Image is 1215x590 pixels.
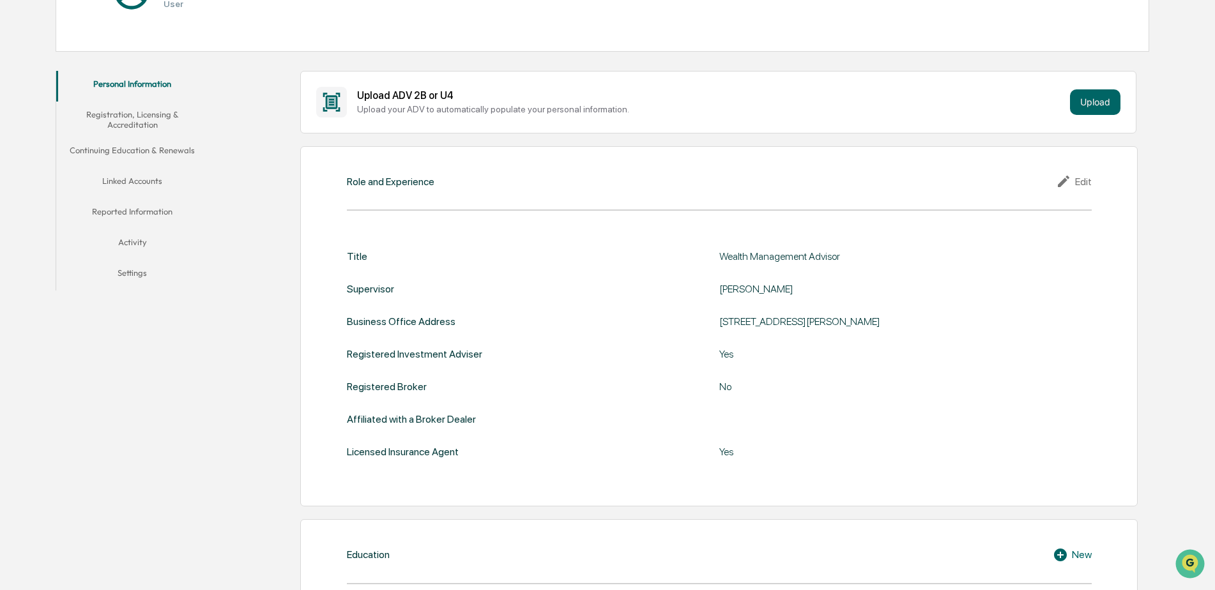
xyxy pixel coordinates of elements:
[56,137,209,168] button: Continuing Education & Renewals
[56,168,209,199] button: Linked Accounts
[8,156,88,179] a: 🖐️Preclearance
[105,161,158,174] span: Attestations
[26,161,82,174] span: Preclearance
[347,413,476,425] div: Affiliated with a Broker Dealer
[88,156,164,179] a: 🗄️Attestations
[347,250,367,262] div: Title
[347,315,455,328] div: Business Office Address
[13,162,23,172] div: 🖐️
[90,216,155,226] a: Powered byPylon
[719,381,1039,393] div: No
[719,250,1039,262] div: Wealth Management Advisor
[347,176,434,188] div: Role and Experience
[13,186,23,197] div: 🔎
[13,98,36,121] img: 1746055101610-c473b297-6a78-478c-a979-82029cc54cd1
[719,315,1039,328] div: [STREET_ADDRESS][PERSON_NAME]
[347,348,482,360] div: Registered Investment Adviser
[347,548,390,561] div: Education
[56,102,209,138] button: Registration, Licensing & Accreditation
[347,283,394,295] div: Supervisor
[43,98,210,110] div: Start new chat
[1053,547,1092,563] div: New
[127,216,155,226] span: Pylon
[1070,89,1120,115] button: Upload
[56,260,209,291] button: Settings
[56,229,209,260] button: Activity
[357,89,1064,102] div: Upload ADV 2B or U4
[93,162,103,172] div: 🗄️
[26,185,80,198] span: Data Lookup
[347,381,427,393] div: Registered Broker
[56,199,209,229] button: Reported Information
[357,104,1064,114] div: Upload your ADV to automatically populate your personal information.
[719,446,1039,458] div: Yes
[56,71,209,291] div: secondary tabs example
[8,180,86,203] a: 🔎Data Lookup
[1174,548,1209,582] iframe: Open customer support
[217,102,233,117] button: Start new chat
[347,446,459,458] div: Licensed Insurance Agent
[719,348,1039,360] div: Yes
[719,283,1039,295] div: [PERSON_NAME]
[43,110,162,121] div: We're available if you need us!
[13,27,233,47] p: How can we help?
[56,71,209,102] button: Personal Information
[1056,174,1092,189] div: Edit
